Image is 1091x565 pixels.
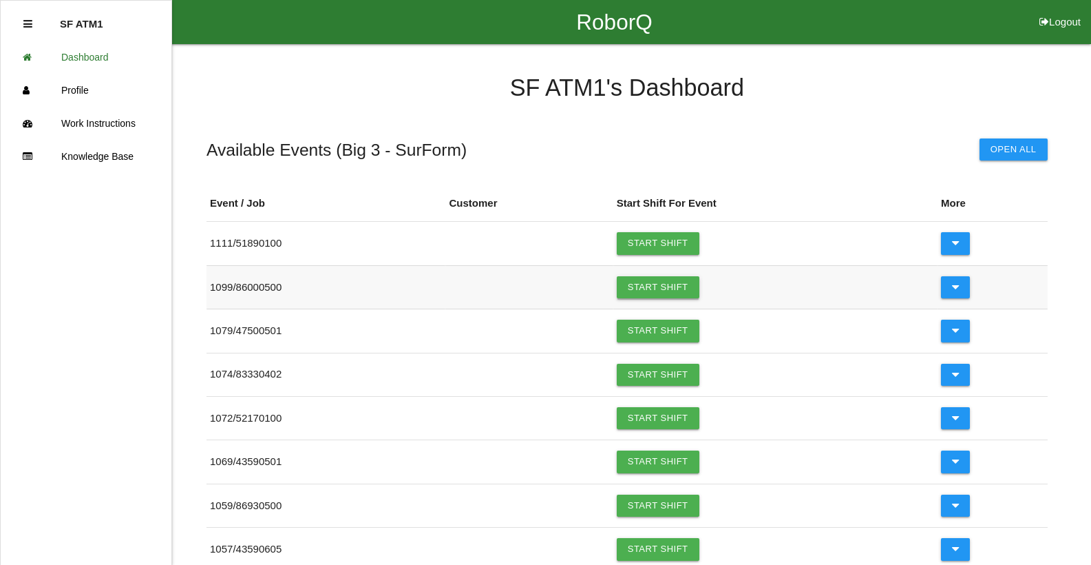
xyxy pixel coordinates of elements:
th: Event / Job [206,185,445,222]
a: Start Shift [617,495,699,517]
a: Start Shift [617,451,699,473]
td: 1059 / 86930500 [206,484,445,527]
h4: SF ATM1 's Dashboard [206,75,1048,101]
h5: Available Events ( Big 3 - SurForm ) [206,141,467,159]
td: 1074 / 83330402 [206,353,445,396]
th: Start Shift For Event [613,185,938,222]
p: SF ATM1 [60,8,103,30]
th: Customer [445,185,613,222]
a: Start Shift [617,407,699,429]
a: Start Shift [617,276,699,298]
td: 1099 / 86000500 [206,265,445,309]
a: Start Shift [617,320,699,342]
td: 1079 / 47500501 [206,309,445,353]
td: 1111 / 51890100 [206,222,445,265]
a: Start Shift [617,232,699,254]
button: Open All [979,138,1048,161]
a: Work Instructions [1,107,171,140]
a: Dashboard [1,41,171,74]
a: Start Shift [617,364,699,386]
a: Profile [1,74,171,107]
div: Close [23,8,32,41]
th: More [938,185,1048,222]
td: 1072 / 52170100 [206,396,445,440]
td: 1069 / 43590501 [206,440,445,484]
a: Start Shift [617,538,699,560]
a: Knowledge Base [1,140,171,173]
